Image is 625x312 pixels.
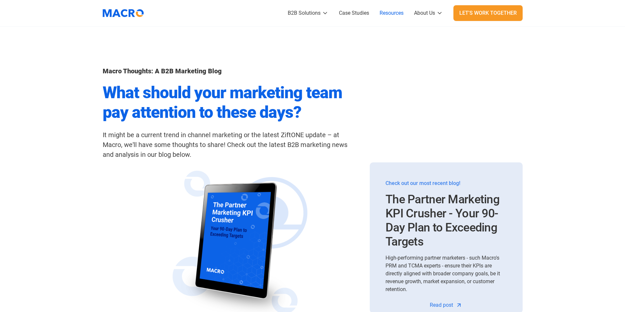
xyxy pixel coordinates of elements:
[99,5,147,21] img: Macromator Logo
[453,5,523,21] a: Let's Work Together
[385,193,507,249] h3: The Partner Marketing KPI Crusher - Your 90-Day Plan to Exceeding Targets
[103,67,355,75] h1: Macro Thoughts: A B2B Marketing Blog
[103,130,355,159] div: It might be a current trend in channel marketing or the latest ZiftONE update – at Macro, we'll h...
[385,254,507,293] div: High-performing partner marketers - such Macro's PRM and TCMA experts - ensure their KPIs are dir...
[385,179,507,187] div: Check out our most recent blog!
[288,9,321,17] div: B2B Solutions
[430,301,453,309] div: Read post
[103,5,149,21] a: home
[414,9,435,17] div: About Us
[385,173,507,249] a: Check out our most recent blog!The Partner Marketing KPI Crusher - Your 90-Day Plan to Exceeding ...
[430,301,462,309] a: Read post
[459,9,517,17] div: Let's Work Together
[103,83,355,122] h2: What should your marketing team pay attention to these days?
